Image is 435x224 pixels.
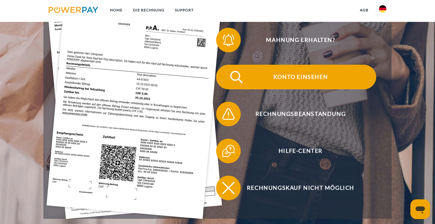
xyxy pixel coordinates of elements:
[225,102,376,126] span: Rechnungsbeanstandung
[221,32,236,48] img: qb_bell.svg
[221,143,236,159] img: qb_help.svg
[216,65,376,89] button: Konto einsehen
[229,69,244,85] img: qb_search.svg
[128,5,170,16] a: DIE RECHNUNG
[225,65,376,89] span: Konto einsehen
[355,5,374,16] a: agb
[216,28,376,52] button: Mahnung erhalten?
[216,139,376,163] button: Hilfe-Center
[225,176,376,200] span: Rechnungskauf nicht möglich
[379,5,386,13] img: de
[216,102,376,126] button: Rechnungsbeanstandung
[225,139,376,163] span: Hilfe-Center
[170,5,199,16] a: SUPPORT
[105,5,128,16] a: Home
[221,180,236,196] img: qb_close.svg
[216,176,376,200] button: Rechnungskauf nicht möglich
[225,28,376,52] span: Mahnung erhalten?
[221,106,236,122] img: qb_warning.svg
[410,199,430,219] iframe: Schaltfläche zum Öffnen des Messaging-Fensters
[49,7,98,13] img: logo-powerpay.svg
